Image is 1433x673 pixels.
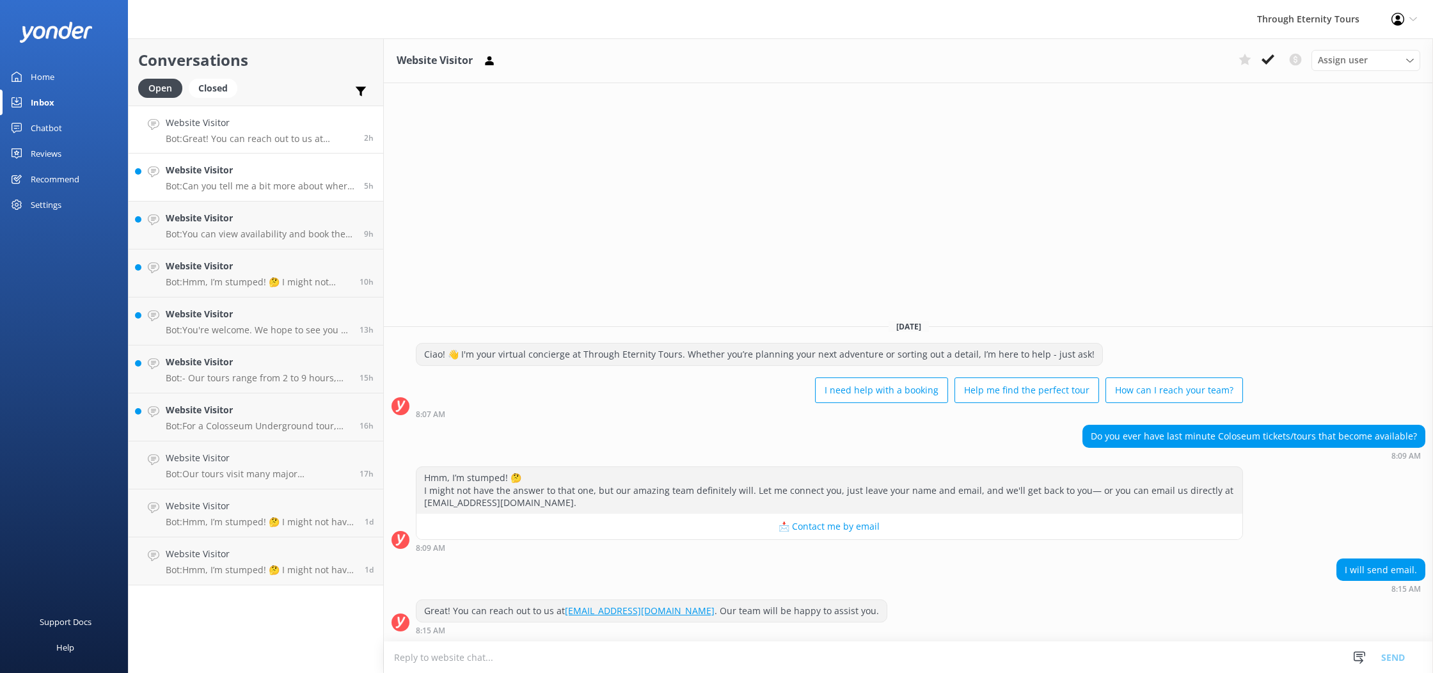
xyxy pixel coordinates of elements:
a: Website VisitorBot:You're welcome. We hope to see you at Through Eternity Tours soon!13h [129,297,383,345]
a: Website VisitorBot:Can you tell me a bit more about where you are going? We have an amazing array... [129,154,383,202]
a: Closed [189,81,244,95]
div: Great! You can reach out to us at . Our team will be happy to assist you. [416,600,887,622]
h4: Website Visitor [166,355,350,369]
div: Sep 29 2025 08:15am (UTC +02:00) Europe/Amsterdam [1336,584,1425,593]
div: Home [31,64,54,90]
h4: Website Visitor [166,307,350,321]
div: Open [138,79,182,98]
div: Help [56,635,74,660]
h4: Website Visitor [166,403,350,417]
img: yonder-white-logo.png [19,22,93,43]
a: Website VisitorBot:Great! You can reach out to us at [EMAIL_ADDRESS][DOMAIN_NAME]. Our team will ... [129,106,383,154]
a: [EMAIL_ADDRESS][DOMAIN_NAME] [565,605,715,617]
div: Inbox [31,90,54,115]
p: Bot: - Our tours range from 2 to 9 hours, depending on the experience you choose. - For specific ... [166,372,350,384]
a: Website VisitorBot:For a Colosseum Underground tour, you can consider the "Private Colosseum Unde... [129,393,383,441]
h3: Website Visitor [397,52,473,69]
h4: Website Visitor [166,451,350,465]
h4: Website Visitor [166,499,355,513]
div: Sep 29 2025 08:07am (UTC +02:00) Europe/Amsterdam [416,409,1243,418]
strong: 8:09 AM [416,544,445,552]
span: Sep 29 2025 05:46am (UTC +02:00) Europe/Amsterdam [364,180,374,191]
p: Bot: Great! You can reach out to us at [EMAIL_ADDRESS][DOMAIN_NAME]. Our team will be happy to as... [166,133,354,145]
div: Settings [31,192,61,218]
a: Website VisitorBot:Hmm, I’m stumped! 🤔 I might not have the answer to that one, but our amazing t... [129,537,383,585]
span: [DATE] [889,321,929,332]
a: Website VisitorBot:- Our tours range from 2 to 9 hours, depending on the experience you choose. -... [129,345,383,393]
a: Website VisitorBot:You can view availability and book the Essential Venice Tour directly online a... [129,202,383,249]
a: Website VisitorBot:Hmm, I’m stumped! 🤔 I might not have the answer to that one, but our amazing t... [129,489,383,537]
span: Sep 29 2025 12:36am (UTC +02:00) Europe/Amsterdam [360,276,374,287]
strong: 8:09 AM [1391,452,1421,460]
div: Closed [189,79,237,98]
button: How can I reach your team? [1105,377,1243,403]
span: Assign user [1318,53,1368,67]
p: Bot: Hmm, I’m stumped! 🤔 I might not have the answer to that one, but our amazing team definitely... [166,516,355,528]
p: Bot: Hmm, I’m stumped! 🤔 I might not have the answer to that one, but our amazing team definitely... [166,564,355,576]
h4: Website Visitor [166,547,355,561]
div: Recommend [31,166,79,192]
p: Bot: Hmm, I’m stumped! 🤔 I might not have the answer to that one, but our amazing team definitely... [166,276,350,288]
button: Help me find the perfect tour [954,377,1099,403]
p: Bot: Our tours visit many major [DEMOGRAPHIC_DATA] in [GEOGRAPHIC_DATA], but access to the [GEOGR... [166,468,350,480]
p: Bot: Can you tell me a bit more about where you are going? We have an amazing array of group and ... [166,180,354,192]
span: Sep 28 2025 07:49am (UTC +02:00) Europe/Amsterdam [365,516,374,527]
div: Reviews [31,141,61,166]
button: I need help with a booking [815,377,948,403]
div: Hmm, I’m stumped! 🤔 I might not have the answer to that one, but our amazing team definitely will... [416,467,1242,514]
strong: 8:07 AM [416,411,445,418]
a: Website VisitorBot:Our tours visit many major [DEMOGRAPHIC_DATA] in [GEOGRAPHIC_DATA], but access... [129,441,383,489]
div: Do you ever have last minute Coloseum tickets/tours that become available? [1083,425,1425,447]
div: Sep 29 2025 08:09am (UTC +02:00) Europe/Amsterdam [416,543,1243,552]
a: Website VisitorBot:Hmm, I’m stumped! 🤔 I might not have the answer to that one, but our amazing t... [129,249,383,297]
p: Bot: You can view availability and book the Essential Venice Tour directly online at [URL][DOMAIN... [166,228,354,240]
h4: Website Visitor [166,163,354,177]
span: Sep 29 2025 08:15am (UTC +02:00) Europe/Amsterdam [364,132,374,143]
span: Sep 28 2025 09:18pm (UTC +02:00) Europe/Amsterdam [360,324,374,335]
div: I will send email. [1337,559,1425,581]
div: Assign User [1311,50,1420,70]
div: Chatbot [31,115,62,141]
div: Sep 29 2025 08:15am (UTC +02:00) Europe/Amsterdam [416,626,887,635]
p: Bot: For a Colosseum Underground tour, you can consider the "Private Colosseum Underground Tour w... [166,420,350,432]
strong: 8:15 AM [416,627,445,635]
button: 📩 Contact me by email [416,514,1242,539]
h4: Website Visitor [166,116,354,130]
div: Sep 29 2025 08:09am (UTC +02:00) Europe/Amsterdam [1082,451,1425,460]
h4: Website Visitor [166,211,354,225]
h2: Conversations [138,48,374,72]
span: Sep 29 2025 01:34am (UTC +02:00) Europe/Amsterdam [364,228,374,239]
span: Sep 28 2025 01:16am (UTC +02:00) Europe/Amsterdam [365,564,374,575]
strong: 8:15 AM [1391,585,1421,593]
div: Support Docs [40,609,91,635]
span: Sep 28 2025 05:51pm (UTC +02:00) Europe/Amsterdam [360,468,374,479]
span: Sep 28 2025 07:50pm (UTC +02:00) Europe/Amsterdam [360,372,374,383]
span: Sep 28 2025 06:44pm (UTC +02:00) Europe/Amsterdam [360,420,374,431]
p: Bot: You're welcome. We hope to see you at Through Eternity Tours soon! [166,324,350,336]
a: Open [138,81,189,95]
h4: Website Visitor [166,259,350,273]
div: Ciao! 👋 I'm your virtual concierge at Through Eternity Tours. Whether you’re planning your next a... [416,344,1102,365]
